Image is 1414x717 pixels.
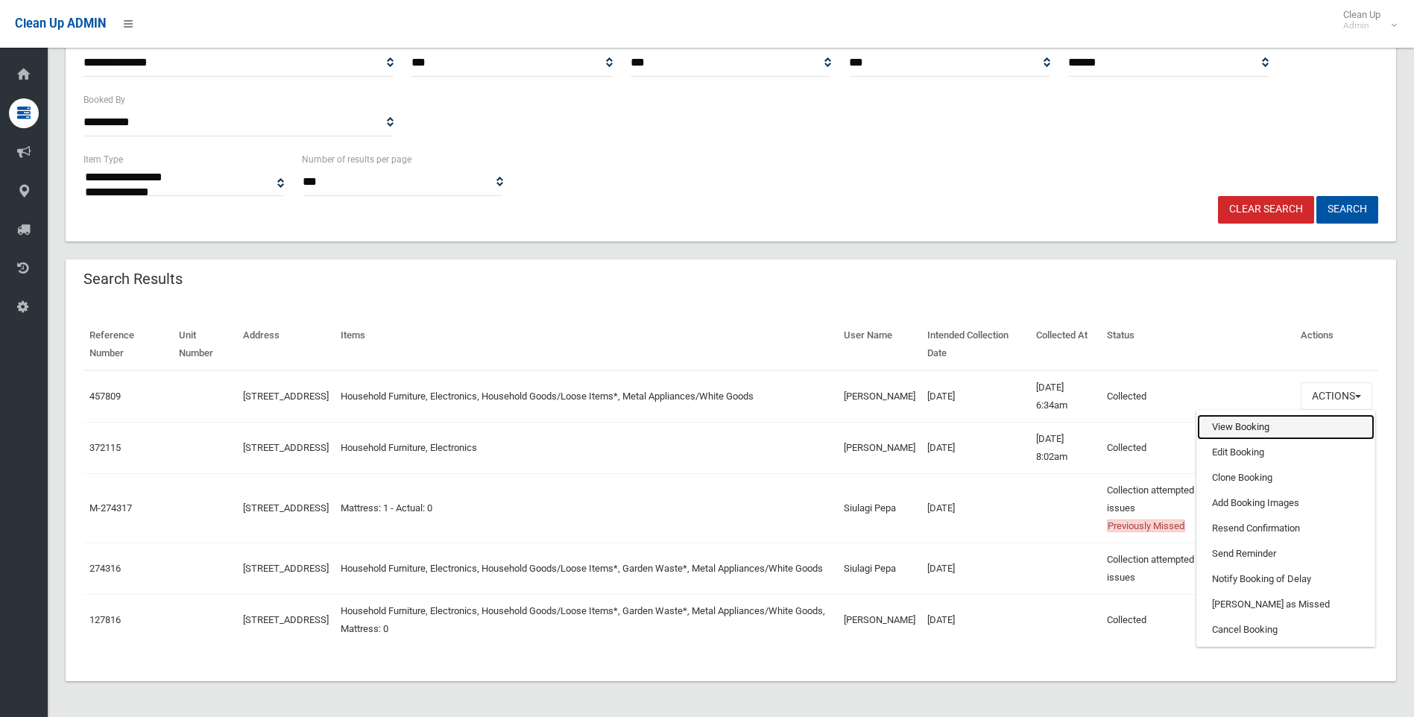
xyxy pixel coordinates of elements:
[838,319,921,370] th: User Name
[1101,543,1295,594] td: Collection attempted but driver reported issues
[1107,519,1185,532] span: Previously Missed
[89,391,121,402] a: 457809
[66,265,201,294] header: Search Results
[1218,196,1314,224] a: Clear Search
[1101,594,1295,645] td: Collected
[838,473,921,543] td: Siulagi Pepa
[1197,490,1374,516] a: Add Booking Images
[838,422,921,473] td: [PERSON_NAME]
[1101,473,1295,543] td: Collection attempted but driver reported issues
[335,473,838,543] td: Mattress: 1 - Actual: 0
[921,473,1030,543] td: [DATE]
[243,391,329,402] a: [STREET_ADDRESS]
[1197,465,1374,490] a: Clone Booking
[243,442,329,453] a: [STREET_ADDRESS]
[921,594,1030,645] td: [DATE]
[838,370,921,423] td: [PERSON_NAME]
[921,422,1030,473] td: [DATE]
[89,563,121,574] a: 274316
[243,502,329,514] a: [STREET_ADDRESS]
[1295,319,1378,370] th: Actions
[83,92,125,108] label: Booked By
[1197,617,1374,642] a: Cancel Booking
[335,422,838,473] td: Household Furniture, Electronics
[335,594,838,645] td: Household Furniture, Electronics, Household Goods/Loose Items*, Garden Waste*, Metal Appliances/W...
[838,594,921,645] td: [PERSON_NAME]
[89,502,132,514] a: M-274317
[1101,319,1295,370] th: Status
[1197,440,1374,465] a: Edit Booking
[335,370,838,423] td: Household Furniture, Electronics, Household Goods/Loose Items*, Metal Appliances/White Goods
[83,319,173,370] th: Reference Number
[1030,319,1101,370] th: Collected At
[1101,370,1295,423] td: Collected
[921,370,1030,423] td: [DATE]
[1197,516,1374,541] a: Resend Confirmation
[921,543,1030,594] td: [DATE]
[173,319,237,370] th: Unit Number
[1197,566,1374,592] a: Notify Booking of Delay
[1197,592,1374,617] a: [PERSON_NAME] as Missed
[243,614,329,625] a: [STREET_ADDRESS]
[1101,422,1295,473] td: Collected
[1343,20,1380,31] small: Admin
[1336,9,1395,31] span: Clean Up
[1197,414,1374,440] a: View Booking
[1030,422,1101,473] td: [DATE] 8:02am
[302,151,411,168] label: Number of results per page
[1316,196,1378,224] button: Search
[237,319,335,370] th: Address
[15,16,106,31] span: Clean Up ADMIN
[1197,541,1374,566] a: Send Reminder
[1301,382,1372,410] button: Actions
[89,614,121,625] a: 127816
[89,442,121,453] a: 372115
[921,319,1030,370] th: Intended Collection Date
[83,151,123,168] label: Item Type
[838,543,921,594] td: Siulagi Pepa
[243,563,329,574] a: [STREET_ADDRESS]
[335,543,838,594] td: Household Furniture, Electronics, Household Goods/Loose Items*, Garden Waste*, Metal Appliances/W...
[335,319,838,370] th: Items
[1030,370,1101,423] td: [DATE] 6:34am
